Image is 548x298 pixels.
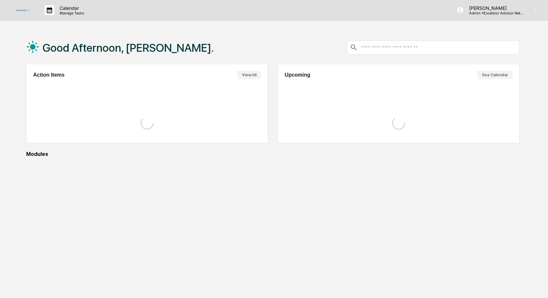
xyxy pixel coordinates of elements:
[54,5,87,11] p: Calendar
[54,11,87,15] p: Manage Tasks
[285,72,310,78] h2: Upcoming
[33,72,65,78] h2: Action Items
[464,5,525,11] p: [PERSON_NAME]
[26,151,520,157] div: Modules
[16,9,31,11] img: logo
[464,11,525,15] p: Admin • Excelsior Advisor Network
[43,41,214,54] h1: Good Afternoon, [PERSON_NAME].
[237,71,261,79] button: View All
[477,71,513,79] button: See Calendar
